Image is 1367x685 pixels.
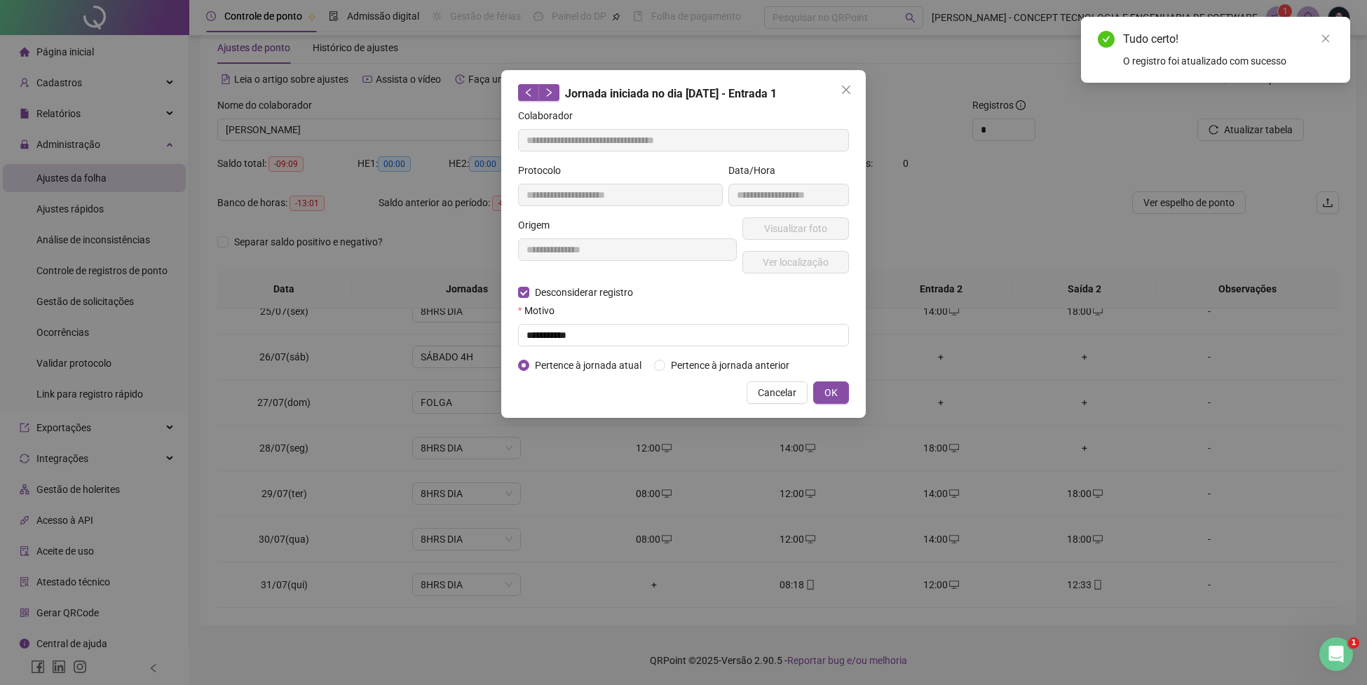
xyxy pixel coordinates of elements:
[758,385,796,400] span: Cancelar
[835,79,857,101] button: Close
[813,381,849,404] button: OK
[518,108,582,123] label: Colaborador
[1348,637,1359,649] span: 1
[544,88,554,97] span: right
[1321,34,1331,43] span: close
[518,84,539,101] button: left
[518,84,849,102] div: Jornada iniciada no dia [DATE] - Entrada 1
[747,381,808,404] button: Cancelar
[518,163,570,178] label: Protocolo
[665,358,795,373] span: Pertence à jornada anterior
[529,358,647,373] span: Pertence à jornada atual
[841,84,852,95] span: close
[529,285,639,300] span: Desconsiderar registro
[518,217,559,233] label: Origem
[742,217,849,240] button: Visualizar foto
[1098,31,1115,48] span: check-circle
[524,88,533,97] span: left
[824,385,838,400] span: OK
[1123,31,1333,48] div: Tudo certo!
[1318,31,1333,46] a: Close
[1319,637,1353,671] iframe: Intercom live chat
[728,163,784,178] label: Data/Hora
[742,251,849,273] button: Ver localização
[518,303,564,318] label: Motivo
[1123,53,1333,69] div: O registro foi atualizado com sucesso
[538,84,559,101] button: right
